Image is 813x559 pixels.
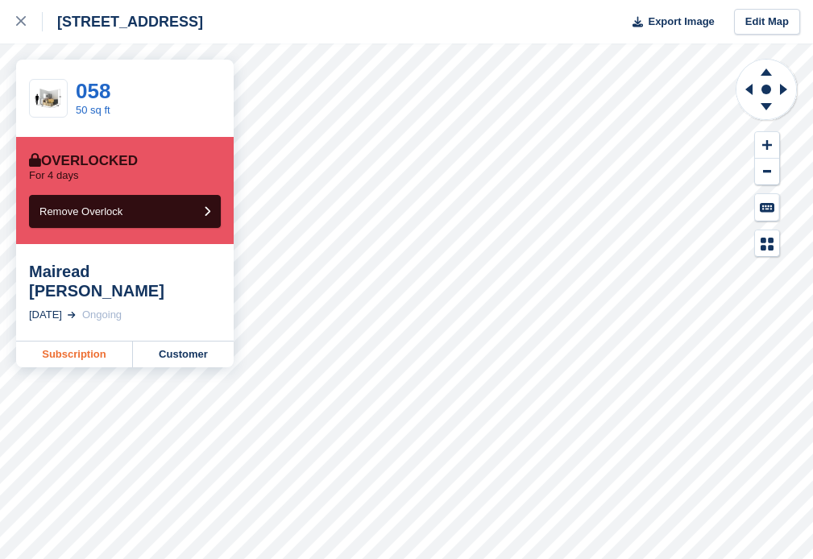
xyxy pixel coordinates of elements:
button: Remove Overlock [29,195,221,228]
a: Edit Map [734,9,800,35]
a: 50 sq ft [76,104,110,116]
div: [STREET_ADDRESS] [43,12,203,31]
img: arrow-right-light-icn-cde0832a797a2874e46488d9cf13f60e5c3a73dbe684e267c42b8395dfbc2abf.svg [68,312,76,318]
button: Keyboard Shortcuts [755,194,779,221]
div: Mairead [PERSON_NAME] [29,262,221,300]
a: Subscription [16,342,133,367]
a: Customer [133,342,234,367]
button: Zoom In [755,132,779,159]
div: Overlocked [29,153,138,169]
div: [DATE] [29,307,62,323]
span: Remove Overlock [39,205,122,217]
button: Map Legend [755,230,779,257]
span: Export Image [648,14,714,30]
p: For 4 days [29,169,78,182]
div: Ongoing [82,307,122,323]
button: Zoom Out [755,159,779,185]
a: 058 [76,79,110,103]
button: Export Image [623,9,715,35]
img: 50-sqft-unit.jpg [30,85,67,113]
